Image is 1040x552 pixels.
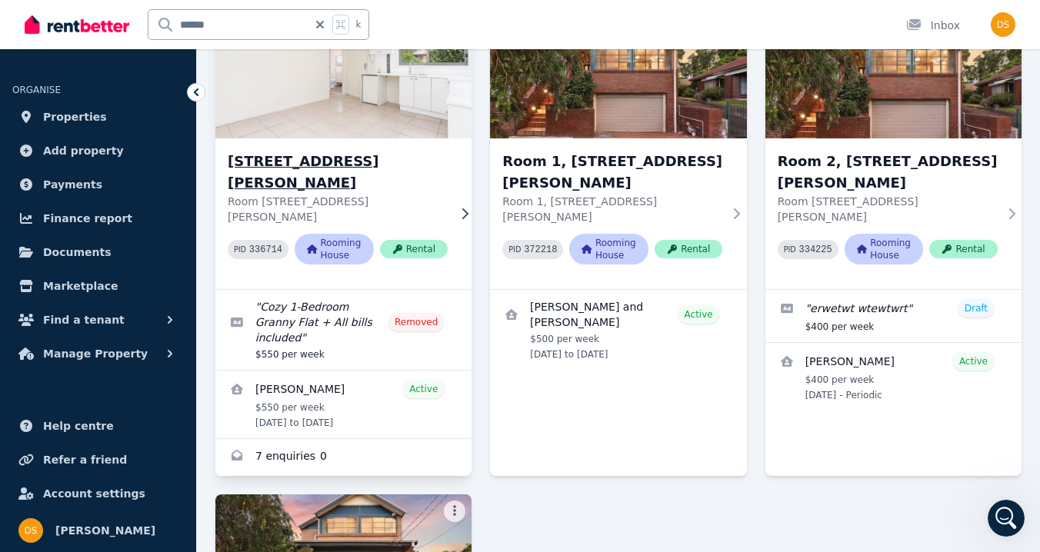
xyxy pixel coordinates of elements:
span: Amazing [182,370,203,391]
code: 372218 [524,244,557,255]
span: Rooming House [569,234,648,264]
span: Rental [655,240,722,258]
span: Great [145,370,167,391]
span: Bad [73,370,95,391]
div: Cheers, [25,258,240,273]
span: Rental [929,240,997,258]
div: Hi [PERSON_NAME], thanks for confirming. We've updated the end date to 18/08 for 4/[STREET_ADDRES... [12,45,252,312]
a: Refer a friend [12,444,184,475]
span: Manage Property [43,344,148,363]
span: Finance report [43,209,132,228]
h3: Room 1, [STREET_ADDRESS][PERSON_NAME] [502,151,722,194]
button: Send a message… [264,428,288,453]
a: Properties [12,101,184,132]
div: Rate your conversation [28,341,212,359]
button: go back [10,6,39,35]
a: View details for Lineth Trujillo Morales and Travis Reed Burger [490,290,746,370]
span: Help centre [43,417,114,435]
p: Room [STREET_ADDRESS][PERSON_NAME] [228,194,448,224]
a: Marketplace [12,271,184,301]
p: Room [STREET_ADDRESS][PERSON_NAME] [778,194,998,224]
span: Properties [43,108,107,126]
span: Payments [43,175,102,194]
button: Emoji picker [24,434,36,447]
span: ORGANISE [12,85,61,95]
div: I hope this helps. [25,235,240,251]
span: [PERSON_NAME] [55,521,155,540]
h3: [STREET_ADDRESS][PERSON_NAME] [228,151,448,194]
img: RentBetter [25,13,129,36]
iframe: Intercom live chat [988,500,1025,537]
a: Documents [12,237,184,268]
span: Refer a friend [43,451,127,469]
span: Find a tenant [43,311,125,329]
h1: [PERSON_NAME] [75,8,175,19]
div: Hi [PERSON_NAME], thanks for confirming. We've updated the end date to 18/08 for 4/[STREET_ADDRES... [25,54,240,129]
a: Payments [12,169,184,200]
textarea: Message… [13,402,295,428]
img: Profile image for Jodie [44,8,68,33]
p: Room 1, [STREET_ADDRESS][PERSON_NAME] [502,194,722,224]
button: More options [444,500,465,522]
span: OK [109,370,131,391]
span: Add property [43,141,124,160]
span: Marketplace [43,277,118,295]
a: Add property [12,135,184,166]
div: For [STREET_ADDRESS], as the payment has already run, we're unfortunately not able to stop it but... [25,137,240,228]
a: Enquiries for 4/113 Foster Str [215,439,472,476]
code: 336714 [249,244,282,255]
small: PID [508,245,521,254]
div: [PERSON_NAME] + The RentBetter Team [25,273,240,303]
div: Jodie says… [12,45,295,324]
a: Help centre [12,411,184,441]
a: Finance report [12,203,184,234]
img: Don Siyambalapitiya [18,518,43,543]
button: Manage Property [12,338,184,369]
button: Gif picker [48,434,61,447]
small: PID [234,245,246,254]
span: Rooming House [845,234,924,264]
a: View details for Madison Kozloff [215,371,472,438]
a: Edit listing: Cozy 1-Bedroom Granny Flat + All bills included [215,290,472,370]
span: Terrible [37,370,58,391]
small: PID [784,245,796,254]
button: Home [268,6,298,35]
span: k [355,18,361,31]
span: Rooming House [295,234,374,264]
div: The RentBetter Team says… [12,324,295,427]
a: View details for Catalina Laughrin [765,343,1022,411]
h3: Room 2, [STREET_ADDRESS][PERSON_NAME] [778,151,998,194]
span: Rental [380,240,448,258]
div: Inbox [906,18,960,33]
p: Active 30m ago [75,19,153,35]
span: Account settings [43,484,145,503]
button: Find a tenant [12,304,184,335]
a: Account settings [12,478,184,509]
a: Edit listing: erwetwt wtewtwrt [765,290,1022,342]
span: Documents [43,243,112,261]
code: 334225 [799,244,832,255]
img: Don Siyambalapitiya [991,12,1015,37]
button: Upload attachment [73,434,85,447]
